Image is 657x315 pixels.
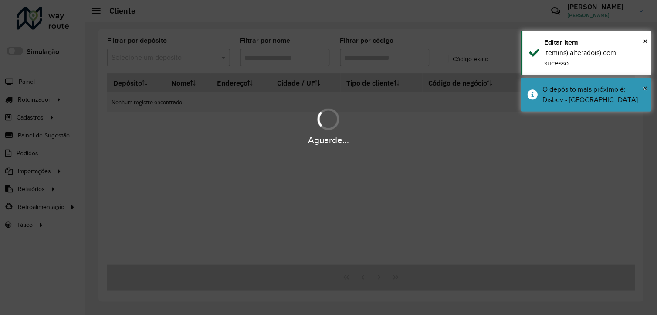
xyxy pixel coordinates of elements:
[643,36,648,46] span: ×
[545,37,645,48] div: Editar item
[643,82,648,95] button: Close
[545,48,645,68] div: Item(ns) alterado(s) com sucesso
[643,34,648,48] button: Close
[543,84,645,105] div: O depósito mais próximo é: Disbev - [GEOGRAPHIC_DATA]
[643,83,648,93] span: ×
